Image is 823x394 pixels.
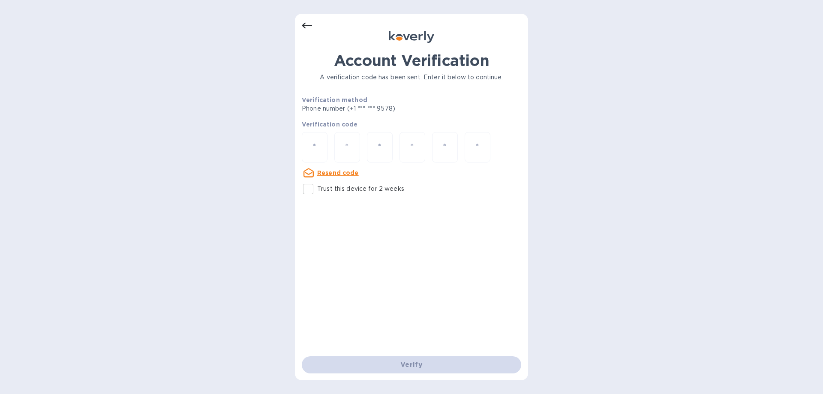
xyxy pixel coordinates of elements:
b: Verification method [302,96,367,103]
h1: Account Verification [302,51,521,69]
p: Verification code [302,120,521,129]
p: A verification code has been sent. Enter it below to continue. [302,73,521,82]
p: Phone number (+1 *** *** 9578) [302,104,461,113]
u: Resend code [317,169,359,176]
p: Trust this device for 2 weeks [317,184,404,193]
